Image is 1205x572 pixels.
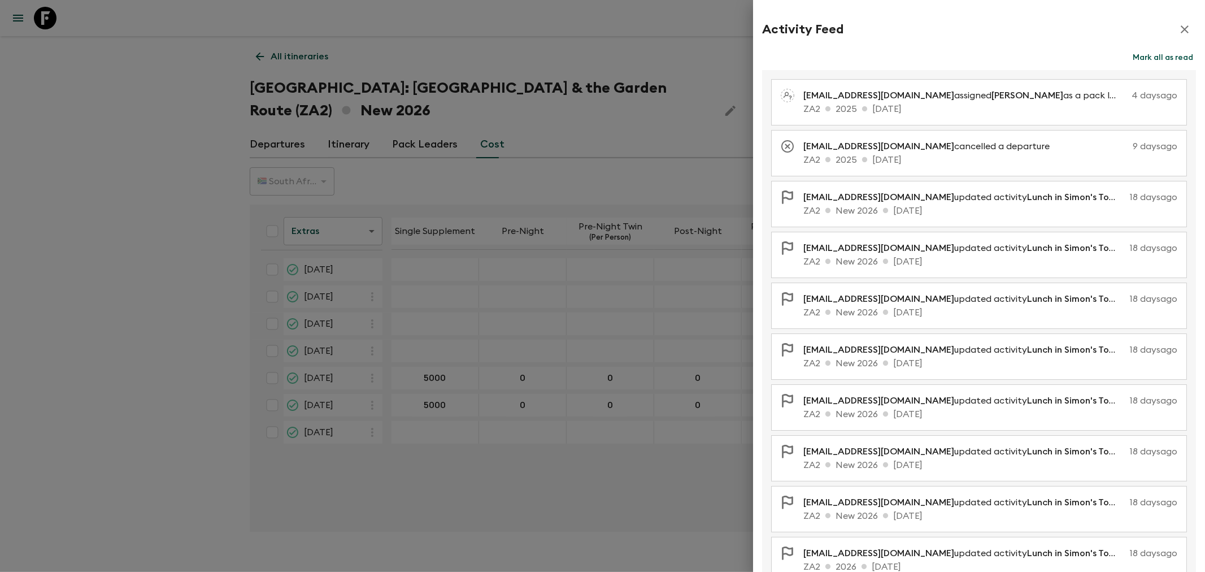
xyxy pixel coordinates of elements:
p: 4 days ago [1132,89,1177,102]
p: updated activity [803,547,1125,560]
p: assigned as a pack leader [803,89,1127,102]
span: [EMAIL_ADDRESS][DOMAIN_NAME] [803,193,954,202]
p: 18 days ago [1130,445,1177,458]
p: updated activity [803,496,1125,509]
span: [EMAIL_ADDRESS][DOMAIN_NAME] [803,294,954,304]
p: 9 days ago [1063,140,1177,153]
p: ZA2 New 2026 [DATE] [803,408,1177,421]
button: Mark all as read [1130,50,1196,66]
p: ZA2 2025 [DATE] [803,102,1177,116]
p: ZA2 New 2026 [DATE] [803,306,1177,319]
span: [EMAIL_ADDRESS][DOMAIN_NAME] [803,447,954,456]
p: updated activity [803,445,1125,458]
p: updated activity [803,190,1125,204]
span: [EMAIL_ADDRESS][DOMAIN_NAME] [803,396,954,405]
p: updated activity [803,394,1125,408]
span: [EMAIL_ADDRESS][DOMAIN_NAME] [803,244,954,253]
p: 18 days ago [1130,496,1177,509]
p: cancelled a departure [803,140,1059,153]
span: [PERSON_NAME] [991,91,1063,100]
span: [EMAIL_ADDRESS][DOMAIN_NAME] [803,91,954,100]
span: [EMAIL_ADDRESS][DOMAIN_NAME] [803,498,954,507]
p: updated activity [803,343,1125,357]
p: ZA2 New 2026 [DATE] [803,204,1177,218]
span: [EMAIL_ADDRESS][DOMAIN_NAME] [803,345,954,354]
p: 18 days ago [1130,343,1177,357]
p: updated activity [803,292,1125,306]
p: ZA2 New 2026 [DATE] [803,509,1177,523]
p: 18 days ago [1130,241,1177,255]
span: [EMAIL_ADDRESS][DOMAIN_NAME] [803,549,954,558]
p: updated activity [803,241,1125,255]
p: 18 days ago [1130,547,1177,560]
p: 18 days ago [1130,394,1177,408]
h2: Activity Feed [762,22,843,37]
p: ZA2 New 2026 [DATE] [803,357,1177,370]
p: ZA2 New 2026 [DATE] [803,458,1177,472]
span: [EMAIL_ADDRESS][DOMAIN_NAME] [803,142,954,151]
p: 18 days ago [1130,190,1177,204]
p: ZA2 New 2026 [DATE] [803,255,1177,268]
p: ZA2 2025 [DATE] [803,153,1177,167]
p: 18 days ago [1130,292,1177,306]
